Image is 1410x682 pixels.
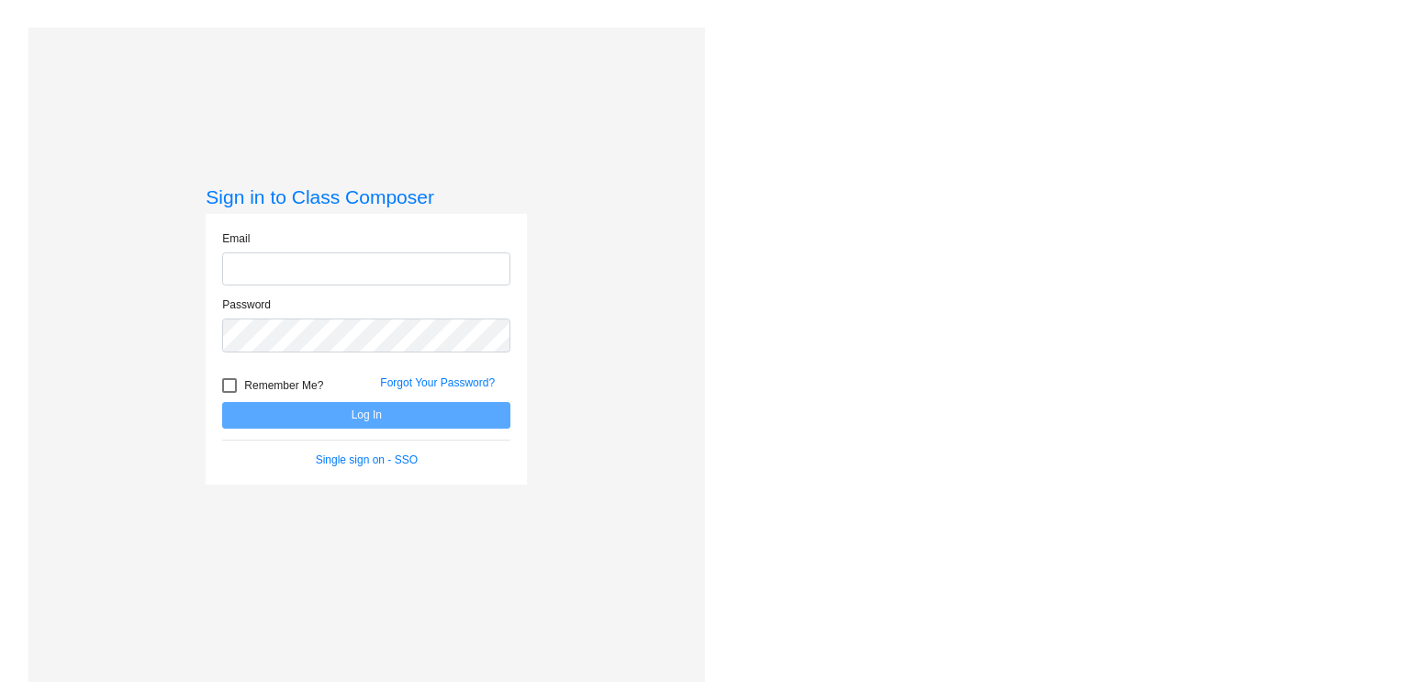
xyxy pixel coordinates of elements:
[222,230,250,247] label: Email
[244,375,323,397] span: Remember Me?
[222,402,510,429] button: Log In
[316,453,418,466] a: Single sign on - SSO
[380,376,495,389] a: Forgot Your Password?
[222,296,271,313] label: Password
[206,185,527,208] h3: Sign in to Class Composer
